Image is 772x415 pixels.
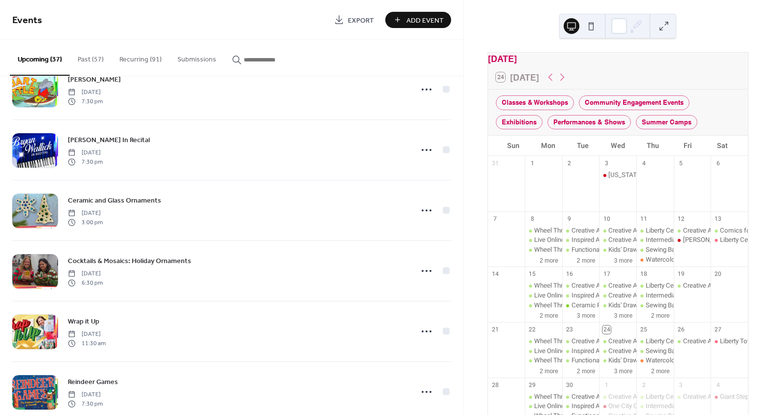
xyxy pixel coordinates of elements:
[714,270,722,278] div: 20
[636,236,674,244] div: Intermediate Wheel Throwing
[714,159,722,168] div: 6
[68,399,103,408] span: 7:30 pm
[599,301,636,310] div: Kids' Drawing & Painting
[602,326,611,334] div: 24
[68,317,99,327] span: Wrap it Up
[525,392,562,401] div: Wheel Throwing Basics - Afternoon
[599,171,636,179] div: Ohio Renaissance Festival
[491,326,499,334] div: 21
[534,337,634,346] div: Wheel Throwing Basics - Afternoon
[683,392,760,401] div: Creative Aging Painting - Fri
[68,196,161,206] span: Ceramic and Glass Ornaments
[68,256,191,267] span: Cocktails & Mosaics: Holiday Ornaments
[608,291,676,300] div: Creative Aging Mosaics
[534,245,628,254] div: Wheel Throwing Basics - Evening
[608,245,676,254] div: Kids' Drawing & Painting
[68,75,121,85] span: [PERSON_NAME]
[68,255,191,267] a: Cocktails & Mosaics: Holiday Ornaments
[68,195,161,206] a: Ceramic and Glass Ornaments
[406,15,444,26] span: Add Event
[528,159,537,168] div: 1
[534,392,634,401] div: Wheel Throwing Basics - Afternoon
[68,269,103,278] span: [DATE]
[496,95,574,110] div: Classes & Workshops
[636,255,674,264] div: Watercolor Basics
[714,381,722,389] div: 4
[573,366,600,375] button: 2 more
[562,226,600,235] div: Creative Aging Painting - Tues
[579,95,689,110] div: Community Engagement Events
[646,245,687,254] div: Sewing Basics
[525,301,562,310] div: Wheel Throwing Basics - Evening
[636,301,674,310] div: Sewing Basics
[68,74,121,85] a: [PERSON_NAME]
[599,392,636,401] div: Creative Aging Painting - Wed
[112,40,170,75] button: Recurring (91)
[525,226,562,235] div: Wheel Throwing Basics - Afternoon
[636,356,674,365] div: Watercolor Basics
[525,236,562,244] div: Live Online Yoga
[534,226,634,235] div: Wheel Throwing Basics - Afternoon
[646,255,698,264] div: Watercolor Basics
[528,326,537,334] div: 22
[572,301,648,310] div: Ceramic Pumpkin Lanterns
[599,226,636,235] div: Creative Aging Painting - Wed
[640,381,648,389] div: 2
[711,392,748,401] div: Giant Steps - The Music of John Coltrane
[528,270,537,278] div: 15
[677,326,685,334] div: 26
[608,281,691,290] div: Creative Aging Painting - Wed
[714,214,722,223] div: 13
[536,310,562,320] button: 2 more
[602,270,611,278] div: 17
[562,402,600,411] div: Inspired Afternoons
[68,218,103,227] span: 3:00 pm
[348,15,374,26] span: Export
[565,326,573,334] div: 23
[562,281,600,290] div: Creative Aging Painting - Tues
[646,281,746,290] div: Liberty Center- Mosaic Foundations
[534,291,581,300] div: Live Online Yoga
[602,381,611,389] div: 1
[525,347,562,356] div: Live Online Yoga
[68,148,103,157] span: [DATE]
[640,270,648,278] div: 18
[562,291,600,300] div: Inspired Afternoons
[572,236,628,244] div: Inspired Afternoons
[12,11,42,30] span: Events
[488,53,748,65] div: [DATE]
[68,157,103,166] span: 7:30 pm
[572,291,628,300] div: Inspired Afternoons
[608,392,691,401] div: Creative Aging Painting - Wed
[528,381,537,389] div: 29
[496,115,543,129] div: Exhibitions
[70,40,112,75] button: Past (57)
[565,159,573,168] div: 2
[562,245,600,254] div: Functional Pottery
[677,381,685,389] div: 3
[536,255,562,265] button: 2 more
[683,281,760,290] div: Creative Aging Painting - Fri
[572,245,623,254] div: Functional Pottery
[491,214,499,223] div: 7
[496,136,531,156] div: Sun
[608,171,704,179] div: [US_STATE] Renaissance Festival
[534,281,634,290] div: Wheel Throwing Basics - Afternoon
[677,159,685,168] div: 5
[608,236,676,244] div: Creative Aging Mosaics
[68,377,118,387] span: Reindeer Games
[170,40,224,75] button: Submissions
[599,236,636,244] div: Creative Aging Mosaics
[714,326,722,334] div: 27
[647,310,674,320] button: 2 more
[572,392,656,401] div: Creative Aging Painting - Tues
[608,337,691,346] div: Creative Aging Painting - Wed
[534,402,581,411] div: Live Online Yoga
[677,270,685,278] div: 19
[646,236,729,244] div: Intermediate Wheel Throwing
[525,402,562,411] div: Live Online Yoga
[572,226,656,235] div: Creative Aging Painting - Tues
[599,337,636,346] div: Creative Aging Painting - Wed
[491,270,499,278] div: 14
[68,339,106,348] span: 11:30 am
